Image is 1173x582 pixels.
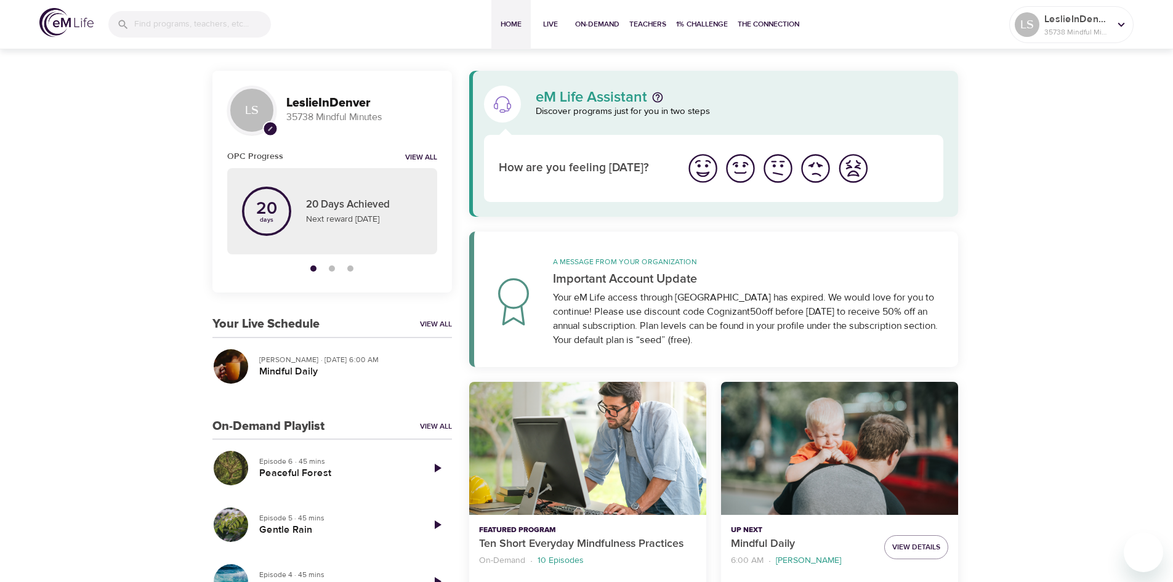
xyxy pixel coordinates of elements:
[479,554,525,567] p: On-Demand
[629,18,666,31] span: Teachers
[256,200,277,217] p: 20
[686,152,720,185] img: great
[1044,12,1110,26] p: LeslieInDenver
[884,535,948,559] button: View Details
[731,525,874,536] p: Up Next
[306,197,422,213] p: 20 Days Achieved
[1044,26,1110,38] p: 35738 Mindful Minutes
[259,365,442,378] h5: Mindful Daily
[212,317,320,331] h3: Your Live Schedule
[420,319,452,329] a: View All
[722,150,759,187] button: I'm feeling good
[493,94,512,114] img: eM Life Assistant
[212,419,324,434] h3: On-Demand Playlist
[834,150,872,187] button: I'm feeling worst
[799,152,832,185] img: bad
[212,506,249,543] button: Gentle Rain
[553,291,944,347] div: Your eM Life access through [GEOGRAPHIC_DATA] has expired. We would love for you to continue! Ple...
[39,8,94,37] img: logo
[134,11,271,38] input: Find programs, teachers, etc...
[479,525,696,536] p: Featured Program
[776,554,841,567] p: [PERSON_NAME]
[1124,533,1163,572] iframe: Button to launch messaging window
[536,18,565,31] span: Live
[259,456,413,467] p: Episode 6 · 45 mins
[422,453,452,483] a: Play Episode
[553,256,944,267] p: A message from your organization
[420,421,452,432] a: View All
[259,523,413,536] h5: Gentle Rain
[422,510,452,540] a: Play Episode
[721,382,958,515] button: Mindful Daily
[731,552,874,569] nav: breadcrumb
[256,217,277,222] p: days
[731,554,764,567] p: 6:00 AM
[227,86,276,135] div: LS
[731,536,874,552] p: Mindful Daily
[227,150,283,163] h6: OPC Progress
[768,552,771,569] li: ·
[469,382,706,515] button: Ten Short Everyday Mindfulness Practices
[479,536,696,552] p: Ten Short Everyday Mindfulness Practices
[761,152,795,185] img: ok
[759,150,797,187] button: I'm feeling ok
[479,552,696,569] nav: breadcrumb
[684,150,722,187] button: I'm feeling great
[259,354,442,365] p: [PERSON_NAME] · [DATE] 6:00 AM
[575,18,619,31] span: On-Demand
[259,512,413,523] p: Episode 5 · 45 mins
[553,270,944,288] p: Important Account Update
[496,18,526,31] span: Home
[797,150,834,187] button: I'm feeling bad
[738,18,799,31] span: The Connection
[536,105,944,119] p: Discover programs just for you in two steps
[286,110,437,124] p: 35738 Mindful Minutes
[306,213,422,226] p: Next reward [DATE]
[836,152,870,185] img: worst
[538,554,584,567] p: 10 Episodes
[530,552,533,569] li: ·
[676,18,728,31] span: 1% Challenge
[259,569,413,580] p: Episode 4 · 45 mins
[259,467,413,480] h5: Peaceful Forest
[892,541,940,554] span: View Details
[286,96,437,110] h3: LeslieInDenver
[499,160,669,177] p: How are you feeling [DATE]?
[1015,12,1039,37] div: LS
[405,153,437,163] a: View all notifications
[724,152,757,185] img: good
[536,90,647,105] p: eM Life Assistant
[212,450,249,487] button: Peaceful Forest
